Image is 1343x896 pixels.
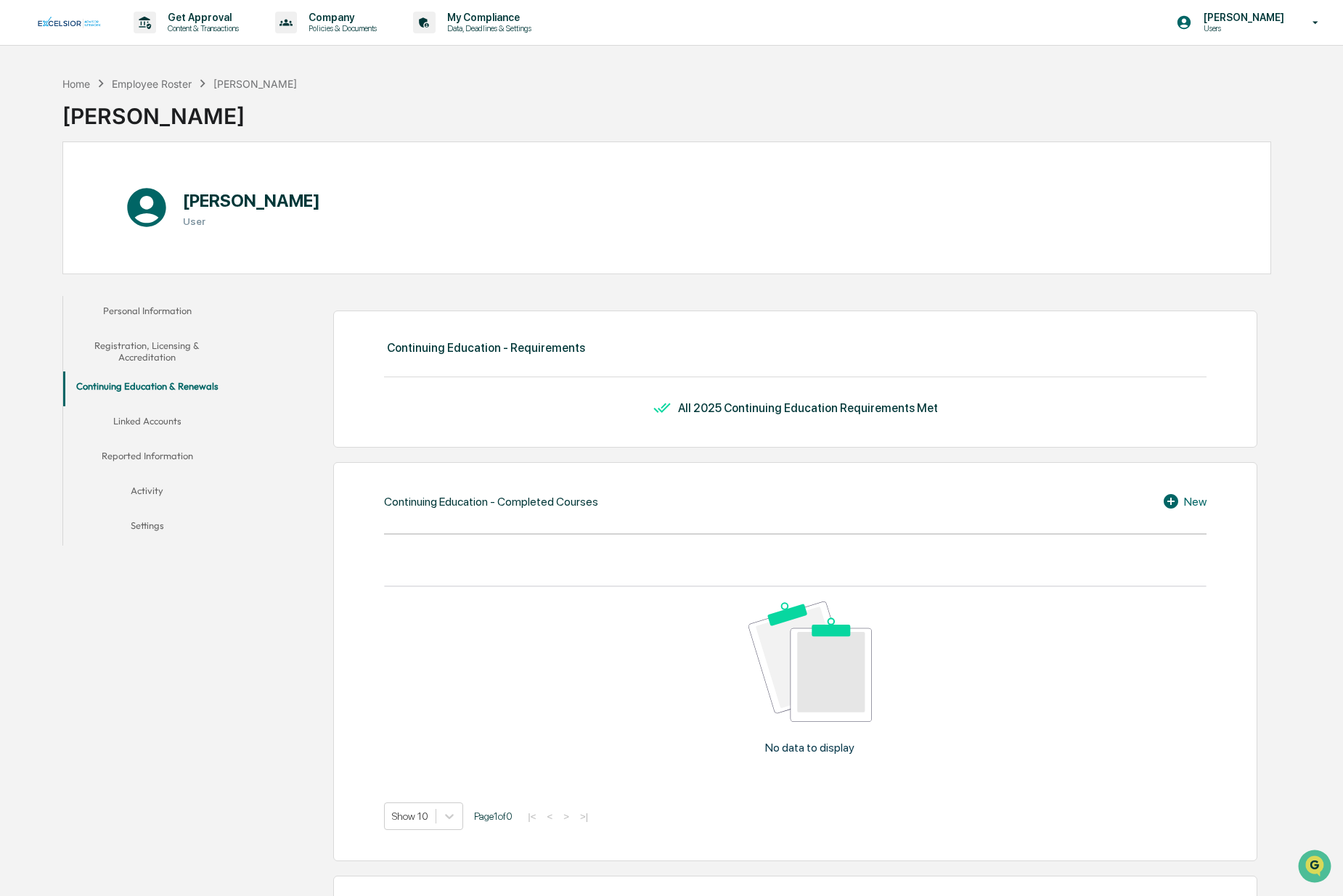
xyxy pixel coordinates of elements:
img: 1746055101610-c473b297-6a78-478c-a979-82029cc54cd1 [15,111,41,137]
div: 🗄️ [105,184,117,196]
div: We're available if you need us! [49,126,184,137]
div: [PERSON_NAME] [62,91,298,129]
p: No data to display [765,741,854,755]
a: 🗄️Attestations [99,177,186,203]
button: < [542,810,557,823]
button: Continuing Education & Renewals [63,371,232,406]
div: New [1162,493,1207,510]
div: 🔎 [15,212,26,223]
div: [PERSON_NAME] [213,78,297,90]
div: 🖐️ [15,184,26,196]
h3: User [183,215,320,227]
div: Continuing Education - Completed Courses [384,495,598,509]
span: Preclearance [29,183,94,197]
div: Employee Roster [112,78,192,90]
p: Policies & Documents [297,23,384,33]
button: Registration, Licensing & Accreditation [63,331,232,372]
p: Users [1192,23,1291,33]
div: All 2025 Continuing Education Requirements Met [678,401,938,415]
a: Powered byPylon [102,245,176,257]
img: No data [748,601,872,722]
button: Settings [63,511,232,546]
img: logo [35,17,105,28]
p: Data, Deadlines & Settings [436,23,539,33]
p: Content & Transactions [156,23,246,33]
iframe: Open customer support [1297,848,1336,887]
button: Reported Information [63,441,232,476]
p: Company [297,12,384,23]
a: 🔎Data Lookup [9,205,97,231]
p: Get Approval [156,12,246,23]
button: Personal Information [63,296,232,331]
p: How can we help? [15,30,264,54]
p: [PERSON_NAME] [1192,12,1291,23]
button: Start new chat [247,115,264,133]
span: Attestations [120,183,180,197]
button: > [559,810,573,823]
p: My Compliance [436,12,539,23]
button: Linked Accounts [63,406,232,441]
button: Activity [63,476,232,511]
a: 🖐️Preclearance [9,177,99,203]
div: Continuing Education - Requirements [387,341,585,355]
button: >| [576,810,592,823]
span: Data Lookup [29,210,91,225]
h1: [PERSON_NAME] [183,190,320,211]
div: Start new chat [49,111,238,126]
button: |< [523,810,540,823]
div: secondary tabs example [63,296,232,546]
div: Home [62,78,90,90]
span: Page 1 of 0 [474,810,513,822]
span: Pylon [144,246,176,257]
